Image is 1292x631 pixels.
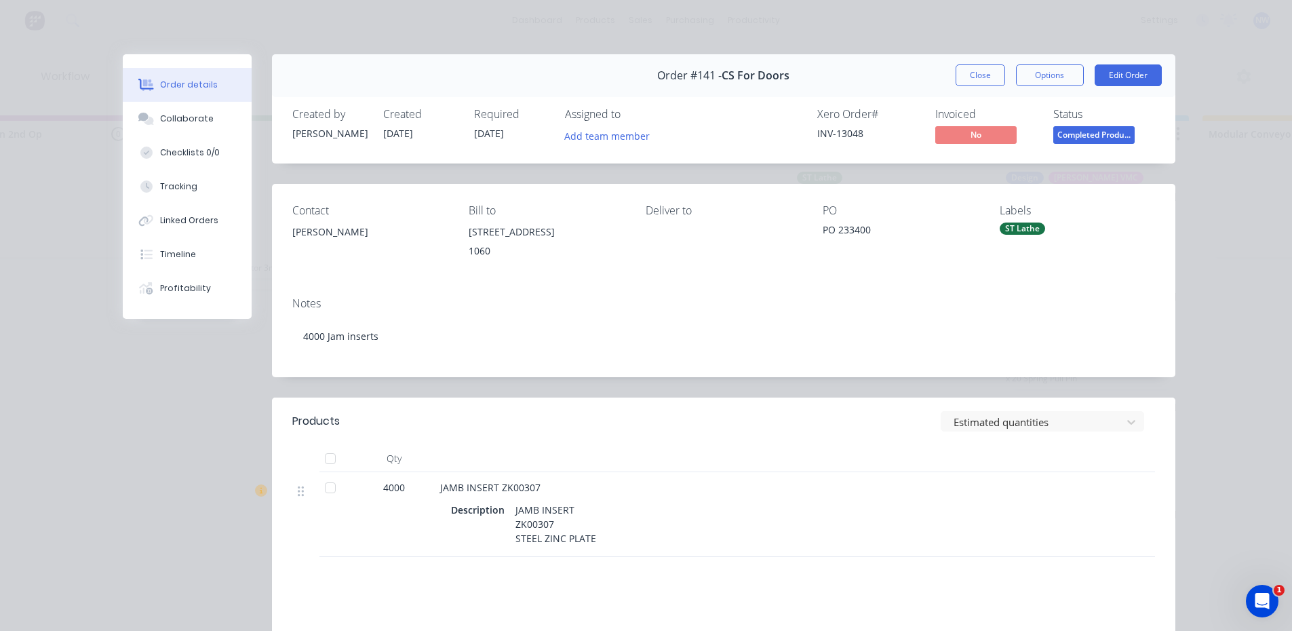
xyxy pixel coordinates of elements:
span: Order #141 - [657,69,722,82]
span: CS For Doors [722,69,789,82]
div: Checklists 0/0 [160,147,220,159]
div: 4000 Jam inserts [292,315,1155,357]
div: Created by [292,108,367,121]
div: Created [383,108,458,121]
button: Timeline [123,237,252,271]
span: 1 [1274,585,1285,596]
button: Checklists 0/0 [123,136,252,170]
span: [DATE] [474,127,504,140]
div: Bill to [469,204,624,217]
div: [STREET_ADDRESS] [469,223,624,242]
div: Invoiced [935,108,1037,121]
span: [DATE] [383,127,413,140]
span: JAMB INSERT ZK00307 [440,481,541,494]
div: Required [474,108,549,121]
iframe: Intercom live chat [1246,585,1278,617]
button: Profitability [123,271,252,305]
div: Xero Order # [817,108,919,121]
button: Add team member [565,126,657,145]
div: Profitability [160,282,211,294]
div: Tracking [160,180,197,193]
div: [PERSON_NAME] [292,126,367,140]
div: JAMB INSERT ZK00307 STEEL ZINC PLATE [510,500,602,548]
button: Close [956,64,1005,86]
button: Add team member [557,126,657,145]
div: [STREET_ADDRESS]1060 [469,223,624,266]
div: Qty [353,445,435,472]
div: Timeline [160,248,196,261]
button: Options [1016,64,1084,86]
span: 4000 [383,480,405,495]
div: Deliver to [646,204,801,217]
button: Completed Produ... [1053,126,1135,147]
div: PO [823,204,978,217]
div: Products [292,413,340,429]
div: Labels [1000,204,1155,217]
div: Description [451,500,510,520]
div: Status [1053,108,1155,121]
button: Order details [123,68,252,102]
div: Notes [292,297,1155,310]
div: INV-13048 [817,126,919,140]
button: Edit Order [1095,64,1162,86]
div: Linked Orders [160,214,218,227]
div: Assigned to [565,108,701,121]
span: No [935,126,1017,143]
div: Collaborate [160,113,214,125]
div: Contact [292,204,448,217]
div: Order details [160,79,218,91]
div: 1060 [469,242,624,261]
button: Tracking [123,170,252,204]
button: Linked Orders [123,204,252,237]
span: Completed Produ... [1053,126,1135,143]
div: ST Lathe [1000,223,1045,235]
button: Collaborate [123,102,252,136]
div: PO 233400 [823,223,978,242]
div: [PERSON_NAME] [292,223,448,242]
div: [PERSON_NAME] [292,223,448,266]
